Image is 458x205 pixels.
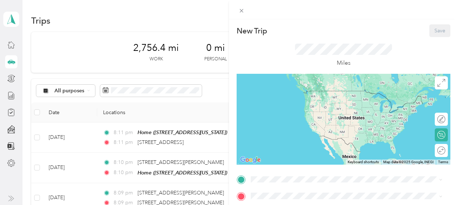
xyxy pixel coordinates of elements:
[238,155,262,165] a: Open this area in Google Maps (opens a new window)
[237,26,267,36] p: New Trip
[337,59,351,68] p: Miles
[238,155,262,165] img: Google
[417,164,458,205] iframe: Everlance-gr Chat Button Frame
[348,160,379,165] button: Keyboard shortcuts
[383,160,434,164] span: Map data ©2025 Google, INEGI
